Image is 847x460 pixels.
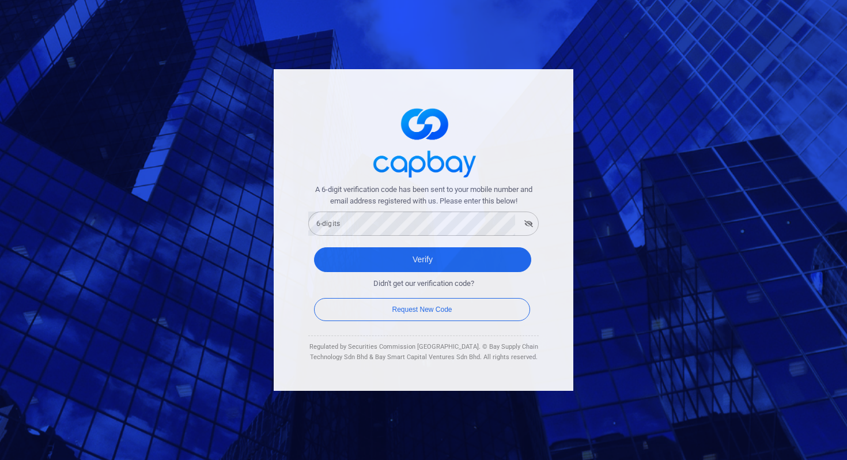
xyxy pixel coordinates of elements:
[314,247,531,272] button: Verify
[314,298,530,321] button: Request New Code
[308,342,539,362] div: Regulated by Securities Commission [GEOGRAPHIC_DATA]. © Bay Supply Chain Technology Sdn Bhd & Bay...
[373,278,474,290] span: Didn't get our verification code?
[308,184,539,208] span: A 6-digit verification code has been sent to your mobile number and email address registered with...
[366,98,481,184] img: logo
